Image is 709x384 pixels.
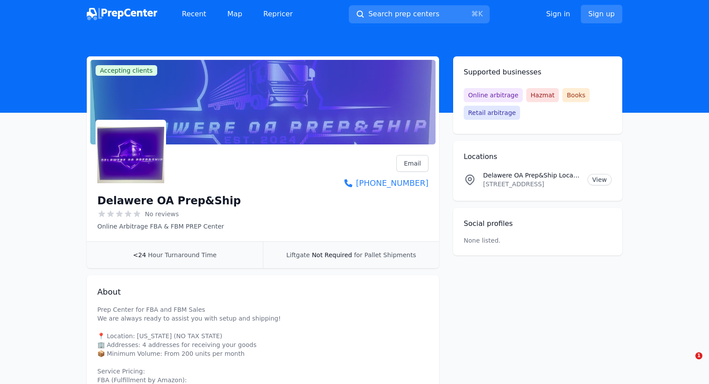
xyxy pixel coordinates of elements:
[97,122,164,188] img: Delawere OA Prep&Ship
[695,352,702,359] span: 1
[256,5,300,23] a: Repricer
[220,5,249,23] a: Map
[483,180,580,188] p: [STREET_ADDRESS]
[97,194,241,208] h1: Delawere OA Prep&Ship
[562,88,590,102] span: Books
[145,210,179,218] span: No reviews
[349,5,490,23] button: Search prep centers⌘K
[478,10,483,18] kbd: K
[368,9,439,19] span: Search prep centers
[97,222,241,231] p: Online Arbitrage FBA & FBM PREP Center
[464,236,501,245] p: None listed.
[471,10,478,18] kbd: ⌘
[581,5,622,23] a: Sign up
[87,8,157,20] img: PrepCenter
[133,251,146,258] span: <24
[97,286,428,298] h2: About
[344,177,428,189] a: [PHONE_NUMBER]
[464,218,612,229] h2: Social profiles
[286,251,310,258] span: Liftgate
[464,106,520,120] span: Retail arbitrage
[312,251,352,258] span: Not Required
[546,9,570,19] a: Sign in
[96,65,157,76] span: Accepting clients
[526,88,559,102] span: Hazmat
[677,352,698,373] iframe: Intercom live chat
[464,151,612,162] h2: Locations
[587,174,612,185] a: View
[464,67,612,78] h2: Supported businesses
[354,251,416,258] span: for Pallet Shipments
[396,155,428,172] a: Email
[148,251,217,258] span: Hour Turnaround Time
[483,171,580,180] p: Delawere OA Prep&Ship Location
[175,5,213,23] a: Recent
[464,88,523,102] span: Online arbitrage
